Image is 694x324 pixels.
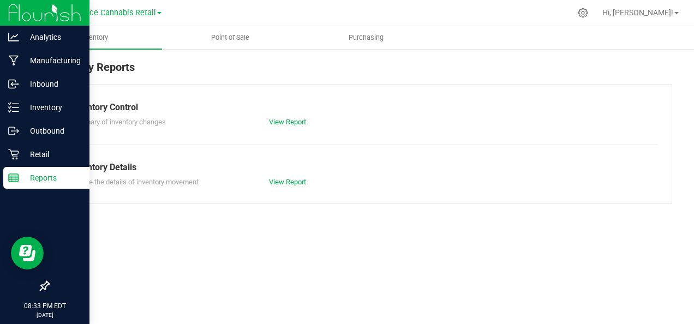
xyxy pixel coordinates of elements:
[11,237,44,269] iframe: Resource center
[19,124,85,137] p: Outbound
[269,118,306,126] a: View Report
[19,77,85,91] p: Inbound
[576,8,590,18] div: Manage settings
[196,33,264,43] span: Point of Sale
[19,171,85,184] p: Reports
[48,59,672,84] div: Inventory Reports
[26,26,162,49] a: Inventory
[334,33,398,43] span: Purchasing
[19,101,85,114] p: Inventory
[8,32,19,43] inline-svg: Analytics
[269,178,306,186] a: View Report
[65,33,123,43] span: Inventory
[70,101,650,114] div: Inventory Control
[70,178,199,186] span: Explore the details of inventory movement
[19,54,85,67] p: Manufacturing
[8,102,19,113] inline-svg: Inventory
[19,148,85,161] p: Retail
[8,79,19,89] inline-svg: Inbound
[8,172,19,183] inline-svg: Reports
[298,26,434,49] a: Purchasing
[61,8,156,17] span: Innocence Cannabis Retail
[8,125,19,136] inline-svg: Outbound
[602,8,673,17] span: Hi, [PERSON_NAME]!
[70,118,166,126] span: Summary of inventory changes
[5,301,85,311] p: 08:33 PM EDT
[8,55,19,66] inline-svg: Manufacturing
[162,26,298,49] a: Point of Sale
[19,31,85,44] p: Analytics
[8,149,19,160] inline-svg: Retail
[5,311,85,319] p: [DATE]
[70,161,650,174] div: Inventory Details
